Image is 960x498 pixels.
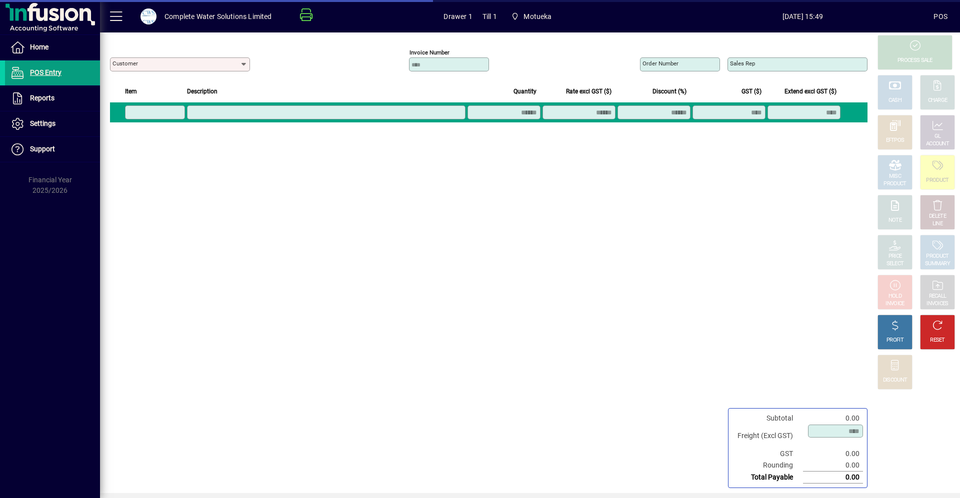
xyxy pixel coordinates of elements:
[897,57,932,64] div: PROCESS SALE
[443,8,472,24] span: Drawer 1
[926,253,948,260] div: PRODUCT
[886,260,904,268] div: SELECT
[886,137,904,144] div: EFTPOS
[926,300,948,308] div: INVOICES
[886,337,903,344] div: PROFIT
[883,180,906,188] div: PRODUCT
[5,137,100,162] a: Support
[888,293,901,300] div: HOLD
[30,68,61,76] span: POS Entry
[732,472,803,484] td: Total Payable
[409,49,449,56] mat-label: Invoice number
[482,8,497,24] span: Till 1
[732,460,803,472] td: Rounding
[30,145,55,153] span: Support
[5,35,100,60] a: Home
[732,413,803,424] td: Subtotal
[784,86,836,97] span: Extend excl GST ($)
[928,97,947,104] div: CHARGE
[933,8,947,24] div: POS
[507,7,556,25] span: Motueka
[187,86,217,97] span: Description
[30,43,48,51] span: Home
[30,94,54,102] span: Reports
[803,413,863,424] td: 0.00
[888,253,902,260] div: PRICE
[642,60,678,67] mat-label: Order number
[732,448,803,460] td: GST
[132,7,164,25] button: Profile
[803,472,863,484] td: 0.00
[888,217,901,224] div: NOTE
[566,86,611,97] span: Rate excl GST ($)
[112,60,138,67] mat-label: Customer
[5,111,100,136] a: Settings
[925,260,950,268] div: SUMMARY
[888,97,901,104] div: CASH
[5,86,100,111] a: Reports
[934,133,941,140] div: GL
[513,86,536,97] span: Quantity
[732,424,803,448] td: Freight (Excl GST)
[652,86,686,97] span: Discount (%)
[741,86,761,97] span: GST ($)
[926,140,949,148] div: ACCOUNT
[932,220,942,228] div: LINE
[889,173,901,180] div: MISC
[926,177,948,184] div: PRODUCT
[730,60,755,67] mat-label: Sales rep
[883,377,907,384] div: DISCOUNT
[885,300,904,308] div: INVOICE
[125,86,137,97] span: Item
[30,119,55,127] span: Settings
[929,293,946,300] div: RECALL
[929,213,946,220] div: DELETE
[930,337,945,344] div: RESET
[671,8,933,24] span: [DATE] 15:49
[803,460,863,472] td: 0.00
[164,8,272,24] div: Complete Water Solutions Limited
[523,8,551,24] span: Motueka
[803,448,863,460] td: 0.00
